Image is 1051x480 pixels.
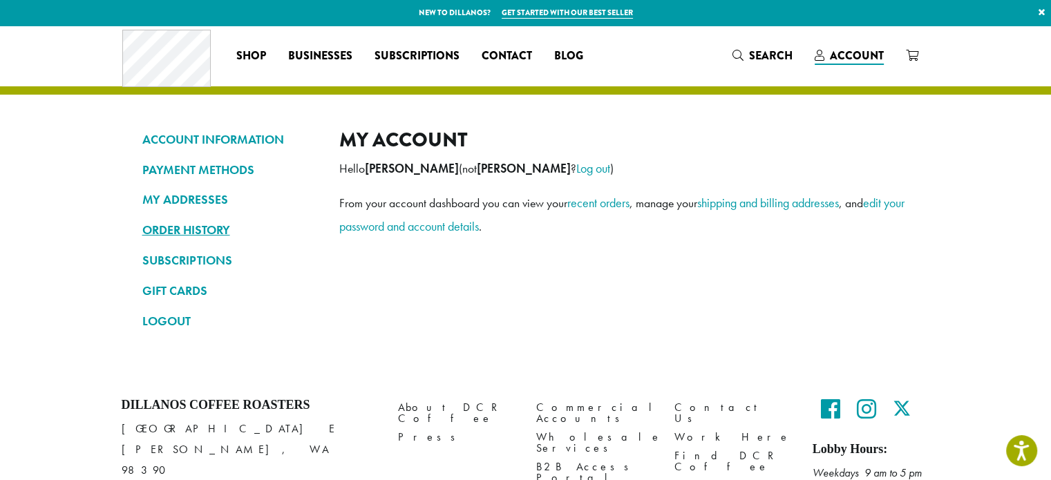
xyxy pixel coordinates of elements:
a: ORDER HISTORY [142,218,319,242]
a: LOGOUT [142,309,319,333]
a: Wholesale Services [536,428,654,458]
a: Find DCR Coffee [674,447,792,477]
a: Log out [576,160,610,176]
h5: Lobby Hours: [813,442,930,457]
a: Search [721,44,804,67]
a: Commercial Accounts [536,398,654,428]
a: SUBSCRIPTIONS [142,249,319,272]
a: edit your password and account details [339,195,905,234]
p: From your account dashboard you can view your , manage your , and . [339,191,909,238]
a: ACCOUNT INFORMATION [142,128,319,151]
a: About DCR Coffee [398,398,515,428]
strong: [PERSON_NAME] [365,161,459,176]
p: Hello (not ? ) [339,157,909,180]
strong: [PERSON_NAME] [477,161,571,176]
span: Businesses [288,48,352,65]
span: Contact [482,48,532,65]
a: Get started with our best seller [502,7,633,19]
a: Work Here [674,428,792,447]
a: recent orders [567,195,629,211]
h2: My account [339,128,909,152]
a: MY ADDRESSES [142,188,319,211]
nav: Account pages [142,128,319,344]
a: Shop [225,45,277,67]
span: Blog [554,48,583,65]
a: Press [398,428,515,447]
em: Weekdays 9 am to 5 pm [813,465,922,480]
span: Account [830,48,884,64]
span: Subscriptions [375,48,460,65]
a: shipping and billing addresses [697,195,839,211]
a: GIFT CARDS [142,279,319,303]
span: Search [749,48,793,64]
a: PAYMENT METHODS [142,158,319,182]
h4: Dillanos Coffee Roasters [122,398,377,413]
a: Contact Us [674,398,792,428]
span: Shop [236,48,266,65]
